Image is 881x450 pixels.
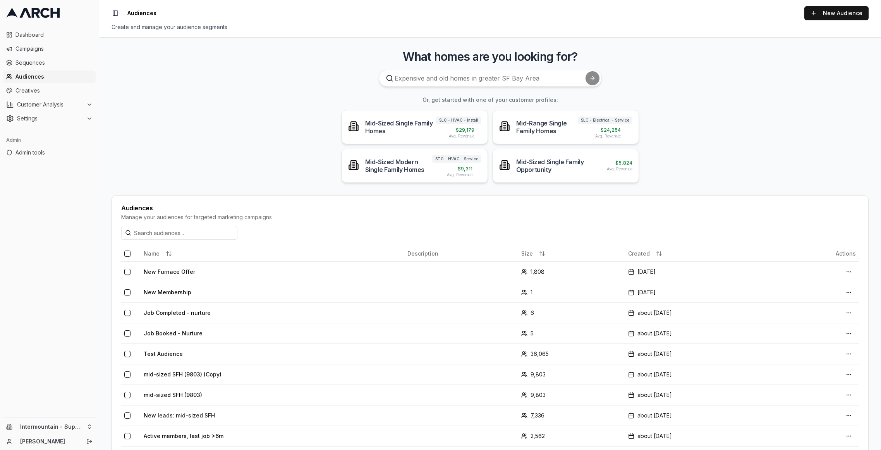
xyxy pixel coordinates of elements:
[521,350,622,358] div: 36,065
[141,282,404,302] td: New Membership
[84,436,95,447] button: Log out
[141,302,404,323] td: Job Completed - nurture
[3,57,96,69] a: Sequences
[17,101,83,108] span: Customer Analysis
[521,309,622,317] div: 6
[112,96,869,104] h3: Or, get started with one of your customer profiles:
[141,344,404,364] td: Test Audience
[20,423,83,430] span: Intermountain - Superior Water & Air
[628,391,775,399] div: about [DATE]
[3,421,96,433] button: Intermountain - Superior Water & Air
[778,246,859,261] th: Actions
[127,9,156,17] nav: breadcrumb
[628,330,775,337] div: about [DATE]
[3,134,96,146] div: Admin
[20,438,78,445] a: [PERSON_NAME]
[141,364,404,385] td: mid-sized SFH (9803) (Copy)
[436,117,481,124] span: SLC - HVAC - Install
[628,309,775,317] div: about [DATE]
[15,73,93,81] span: Audiences
[628,350,775,358] div: about [DATE]
[365,158,432,173] div: Mid-Sized Modern Single Family Homes
[628,289,775,296] div: [DATE]
[607,166,632,172] span: Avg. Revenue
[404,246,518,261] th: Description
[628,371,775,378] div: about [DATE]
[141,261,404,282] td: New Furnace Offer
[17,115,83,122] span: Settings
[3,146,96,159] a: Admin tools
[628,412,775,419] div: about [DATE]
[595,133,621,139] span: Avg. Revenue
[516,158,601,173] div: Mid-Sized Single Family Opportunity
[121,205,859,211] div: Audiences
[15,45,93,53] span: Campaigns
[3,112,96,125] button: Settings
[516,119,578,135] div: Mid-Range Single Family Homes
[628,247,775,260] div: Created
[15,31,93,39] span: Dashboard
[578,117,632,124] span: SLC - Electrical - Service
[804,6,869,20] a: New Audience
[379,70,602,87] input: Expensive and old homes in greater SF Bay Area
[521,412,622,419] div: 7,336
[521,371,622,378] div: 9,803
[144,247,401,260] div: Name
[447,172,472,178] span: Avg. Revenue
[15,149,93,156] span: Admin tools
[3,98,96,111] button: Customer Analysis
[141,426,404,446] td: Active members, last job >6m
[628,432,775,440] div: about [DATE]
[121,213,859,221] div: Manage your audiences for targeted marketing campaigns
[141,405,404,426] td: New leads: mid-sized SFH
[141,323,404,344] td: Job Booked - Nurture
[628,268,775,276] div: [DATE]
[521,268,622,276] div: 1,808
[601,127,621,133] span: $ 24,254
[456,127,474,133] span: $ 29,179
[521,330,622,337] div: 5
[615,160,632,166] span: $ 5,824
[521,247,622,260] div: Size
[127,9,156,17] span: Audiences
[3,84,96,97] a: Creatives
[112,23,869,31] div: Create and manage your audience segments
[3,43,96,55] a: Campaigns
[15,59,93,67] span: Sequences
[521,289,622,296] div: 1
[521,391,622,399] div: 9,803
[3,29,96,41] a: Dashboard
[121,226,237,240] input: Search audiences...
[15,87,93,94] span: Creatives
[449,133,474,139] span: Avg. Revenue
[365,119,436,135] div: Mid-Sized Single Family Homes
[112,50,869,64] h3: What homes are you looking for?
[3,70,96,83] a: Audiences
[141,385,404,405] td: mid-sized SFH (9803)
[458,166,472,172] span: $ 9,311
[432,155,481,163] span: STG - HVAC - Service
[521,432,622,440] div: 2,562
